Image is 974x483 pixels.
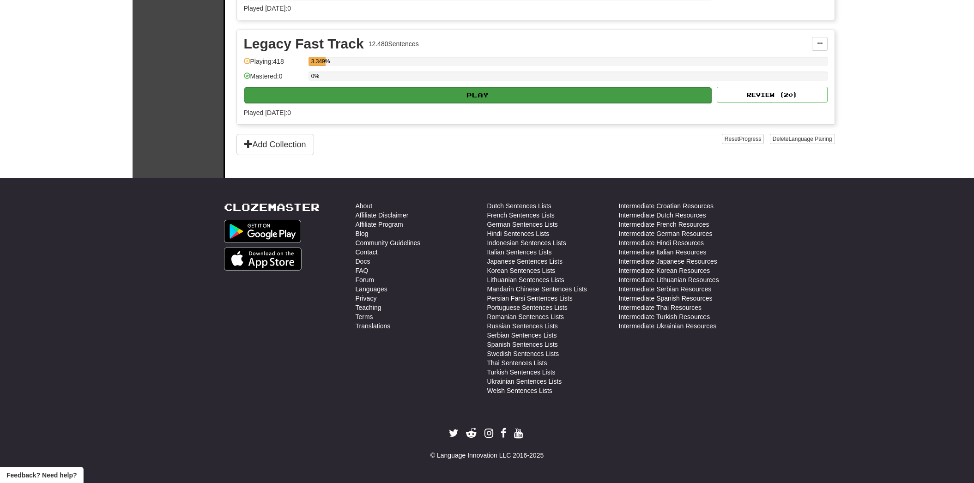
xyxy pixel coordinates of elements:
button: ResetProgress [722,134,764,144]
a: Community Guidelines [356,238,421,248]
a: Intermediate Korean Resources [619,266,710,275]
div: Legacy Fast Track [244,37,364,51]
a: Docs [356,257,370,266]
a: Intermediate Dutch Resources [619,211,706,220]
span: Played [DATE]: 0 [244,5,291,12]
a: FAQ [356,266,369,275]
a: Welsh Sentences Lists [487,386,552,395]
a: Clozemaster [224,201,320,213]
span: Played [DATE]: 0 [244,109,291,116]
a: Romanian Sentences Lists [487,312,564,321]
a: Serbian Sentences Lists [487,331,557,340]
a: Intermediate Japanese Resources [619,257,717,266]
a: Affiliate Program [356,220,403,229]
a: Teaching [356,303,381,312]
a: Korean Sentences Lists [487,266,556,275]
a: About [356,201,373,211]
a: Hindi Sentences Lists [487,229,550,238]
div: 12.480 Sentences [369,39,419,48]
a: Thai Sentences Lists [487,358,547,368]
a: Languages [356,284,387,294]
button: DeleteLanguage Pairing [770,134,835,144]
a: Mandarin Chinese Sentences Lists [487,284,587,294]
img: Get it on App Store [224,248,302,271]
a: Intermediate Croatian Resources [619,201,714,211]
a: Intermediate Hindi Resources [619,238,704,248]
a: Italian Sentences Lists [487,248,552,257]
a: Persian Farsi Sentences Lists [487,294,573,303]
div: 3.349% [311,57,326,66]
a: Blog [356,229,369,238]
a: Turkish Sentences Lists [487,368,556,377]
a: Intermediate Italian Resources [619,248,707,257]
a: Intermediate Serbian Resources [619,284,712,294]
div: © Language Innovation LLC 2016-2025 [224,451,750,460]
a: Japanese Sentences Lists [487,257,563,266]
span: Open feedback widget [6,471,77,480]
a: Forum [356,275,374,284]
a: Intermediate Turkish Resources [619,312,710,321]
a: Contact [356,248,378,257]
a: Translations [356,321,391,331]
a: Privacy [356,294,377,303]
a: Intermediate Thai Resources [619,303,702,312]
a: Indonesian Sentences Lists [487,238,566,248]
a: German Sentences Lists [487,220,558,229]
a: Portuguese Sentences Lists [487,303,568,312]
a: Affiliate Disclaimer [356,211,409,220]
span: Language Pairing [788,136,832,142]
a: Russian Sentences Lists [487,321,558,331]
a: Intermediate Lithuanian Resources [619,275,719,284]
a: Dutch Sentences Lists [487,201,551,211]
div: Playing: 418 [244,57,304,72]
a: Ukrainian Sentences Lists [487,377,562,386]
button: Review (20) [717,87,828,103]
a: Lithuanian Sentences Lists [487,275,564,284]
a: Intermediate Spanish Resources [619,294,713,303]
span: Progress [739,136,761,142]
a: French Sentences Lists [487,211,555,220]
img: Get it on Google Play [224,220,302,243]
div: Mastered: 0 [244,72,304,87]
a: Spanish Sentences Lists [487,340,558,349]
a: Terms [356,312,373,321]
button: Play [244,87,712,103]
a: Intermediate Ukrainian Resources [619,321,717,331]
a: Intermediate German Resources [619,229,713,238]
a: Swedish Sentences Lists [487,349,559,358]
button: Add Collection [236,134,314,155]
a: Intermediate French Resources [619,220,709,229]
